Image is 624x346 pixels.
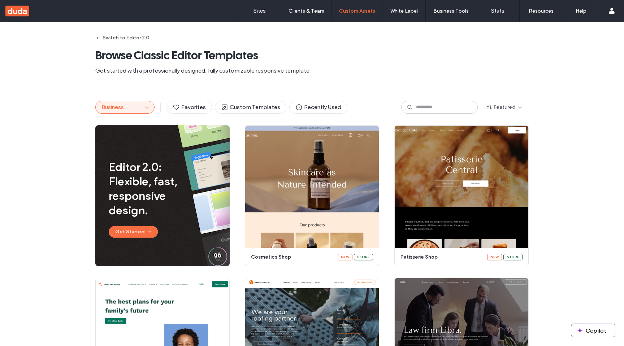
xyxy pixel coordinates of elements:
[571,324,615,337] button: Copilot
[390,8,418,14] label: White Label
[481,101,529,113] button: Featured
[253,8,266,14] label: Sites
[576,8,586,14] label: Help
[487,254,502,260] div: New
[173,103,206,111] span: Favorites
[354,254,373,260] div: Store
[529,8,554,14] label: Resources
[95,48,529,62] span: Browse Classic Editor Templates
[503,254,523,260] div: Store
[95,67,529,75] span: Get started with a professionally designed, fully customizable responsive template.
[338,254,352,260] div: New
[433,8,469,14] label: Business Tools
[400,254,483,261] span: patisserie shop
[491,8,504,14] label: Stats
[339,8,375,14] label: Custom Assets
[96,101,143,113] button: Business
[95,32,149,44] button: Switch to Editor 2.0
[109,226,158,238] button: Get Started
[101,104,124,111] span: Business
[289,101,347,114] button: Recently Used
[166,101,212,114] button: Favorites
[215,101,286,114] button: Custom Templates
[295,103,341,111] span: Recently Used
[221,103,280,111] span: Custom Templates
[289,8,324,14] label: Clients & Team
[109,160,197,217] span: Editor 2.0: Flexible, fast, responsive design.
[251,254,333,261] span: cosmetics shop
